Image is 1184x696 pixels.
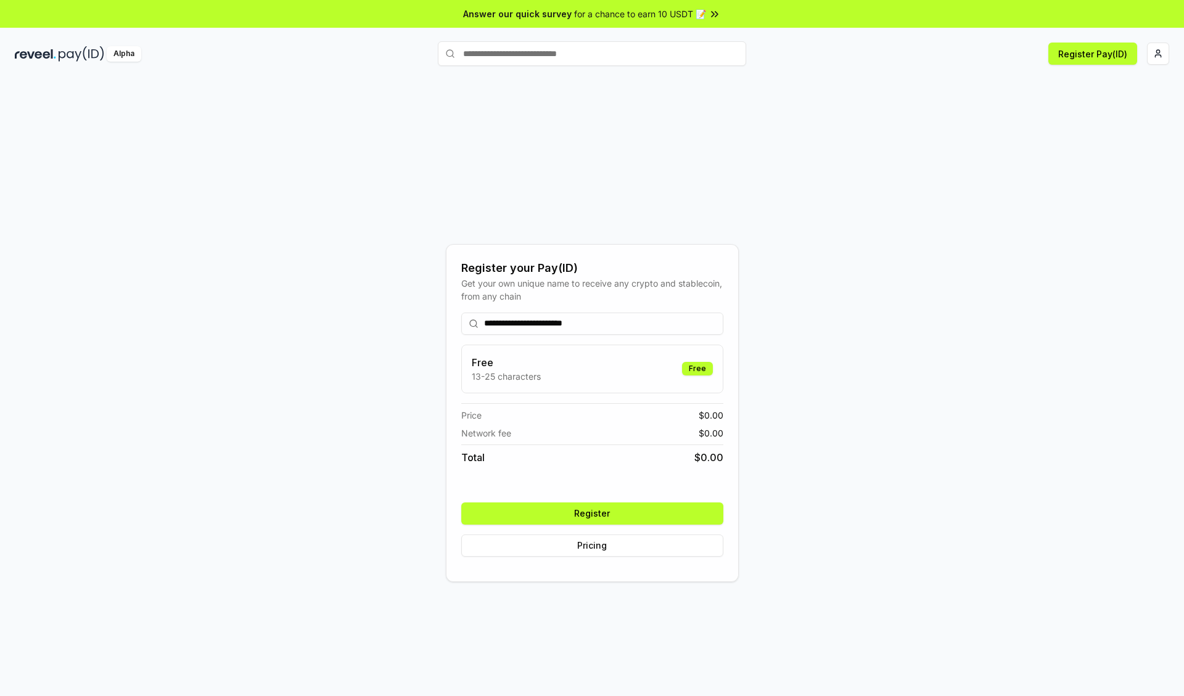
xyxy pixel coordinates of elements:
[699,427,723,440] span: $ 0.00
[461,427,511,440] span: Network fee
[59,46,104,62] img: pay_id
[682,362,713,375] div: Free
[461,260,723,277] div: Register your Pay(ID)
[461,502,723,525] button: Register
[472,355,541,370] h3: Free
[461,277,723,303] div: Get your own unique name to receive any crypto and stablecoin, from any chain
[15,46,56,62] img: reveel_dark
[1048,43,1137,65] button: Register Pay(ID)
[461,450,485,465] span: Total
[461,409,482,422] span: Price
[574,7,706,20] span: for a chance to earn 10 USDT 📝
[107,46,141,62] div: Alpha
[694,450,723,465] span: $ 0.00
[699,409,723,422] span: $ 0.00
[472,370,541,383] p: 13-25 characters
[461,534,723,557] button: Pricing
[463,7,572,20] span: Answer our quick survey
